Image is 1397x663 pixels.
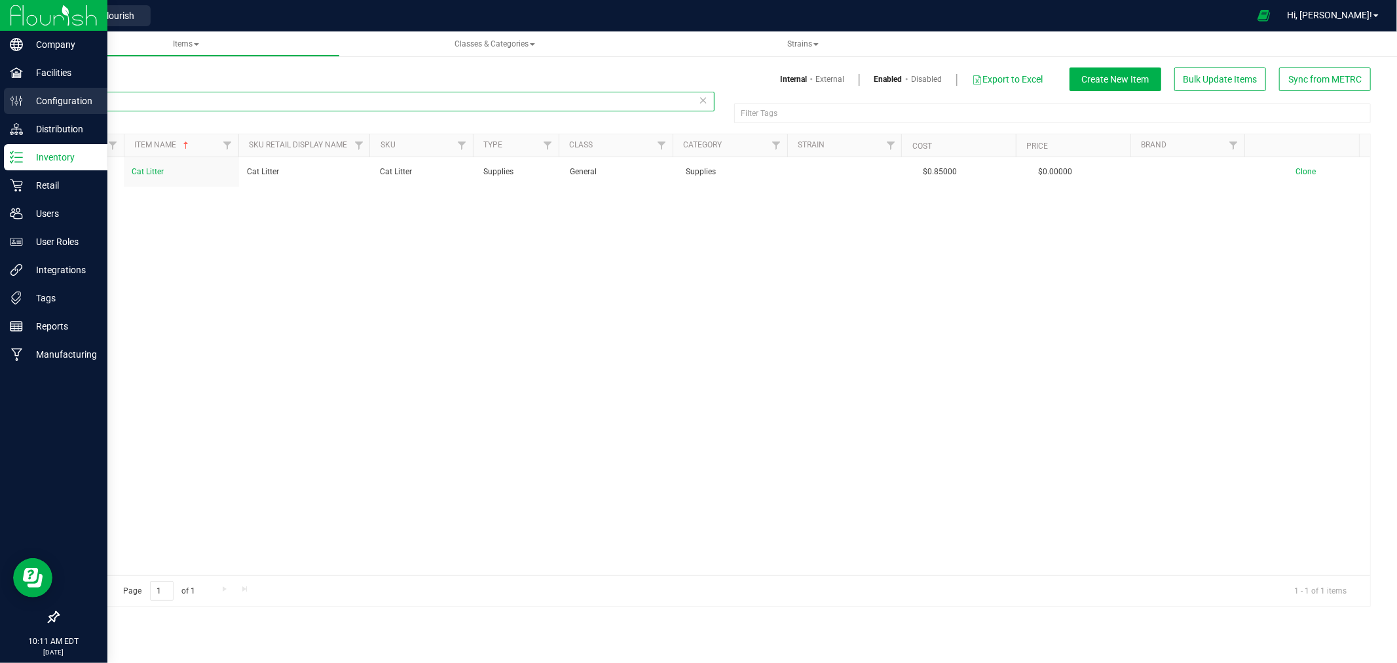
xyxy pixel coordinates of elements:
[217,134,238,157] a: Filter
[874,73,903,85] a: Enabled
[10,207,23,220] inline-svg: Users
[10,292,23,305] inline-svg: Tags
[816,73,845,85] a: External
[651,134,673,157] a: Filter
[247,166,279,178] span: Cat Litter
[10,263,23,276] inline-svg: Integrations
[1223,134,1244,157] a: Filter
[23,262,102,278] p: Integrations
[58,67,705,83] h3: Items
[780,73,807,85] a: Internal
[10,123,23,136] inline-svg: Distribution
[58,92,715,111] input: Search Item Name, SKU Retail Name, or Part Number
[10,38,23,51] inline-svg: Company
[102,134,124,157] a: Filter
[23,149,102,165] p: Inventory
[6,647,102,657] p: [DATE]
[1082,74,1149,85] span: Create New Item
[1284,581,1357,601] span: 1 - 1 of 1 items
[798,140,825,149] a: Strain
[684,140,722,149] a: Category
[971,68,1043,90] button: Export to Excel
[1249,3,1278,28] span: Open Ecommerce Menu
[381,140,396,149] a: SKU
[23,234,102,250] p: User Roles
[132,167,164,176] span: Cat Litter
[23,121,102,137] p: Distribution
[686,166,785,178] span: Supplies
[23,290,102,306] p: Tags
[13,558,52,597] iframe: Resource center
[1295,167,1329,176] a: Clone
[1070,67,1161,91] button: Create New Item
[455,39,535,48] span: Classes & Categories
[569,140,593,149] a: Class
[134,140,191,149] a: Item Name
[23,65,102,81] p: Facilities
[1183,74,1257,85] span: Bulk Update Items
[787,39,819,48] span: Strains
[23,206,102,221] p: Users
[249,140,347,149] a: Sku Retail Display Name
[112,581,206,601] span: Page of 1
[451,134,473,157] a: Filter
[23,347,102,362] p: Manufacturing
[1141,140,1166,149] a: Brand
[1279,67,1371,91] button: Sync from METRC
[1287,10,1372,20] span: Hi, [PERSON_NAME]!
[536,134,558,157] a: Filter
[10,151,23,164] inline-svg: Inventory
[570,166,670,178] span: General
[173,39,199,48] span: Items
[10,94,23,107] inline-svg: Configuration
[912,142,932,151] a: Cost
[916,162,963,181] span: $0.85000
[23,318,102,334] p: Reports
[23,93,102,109] p: Configuration
[348,134,369,157] a: Filter
[10,66,23,79] inline-svg: Facilities
[1288,74,1362,85] span: Sync from METRC
[1295,167,1316,176] span: Clone
[6,635,102,647] p: 10:11 AM EDT
[699,92,708,109] span: Clear
[1174,67,1266,91] button: Bulk Update Items
[483,166,554,178] span: Supplies
[10,320,23,333] inline-svg: Reports
[1032,162,1079,181] span: $0.00000
[483,140,502,149] a: Type
[10,348,23,361] inline-svg: Manufacturing
[150,581,174,601] input: 1
[23,37,102,52] p: Company
[10,235,23,248] inline-svg: User Roles
[10,179,23,192] inline-svg: Retail
[1027,142,1049,151] a: Price
[23,178,102,193] p: Retail
[880,134,901,157] a: Filter
[380,166,468,178] span: Cat Litter
[132,166,164,178] a: Cat Litter
[911,73,942,85] a: Disabled
[766,134,787,157] a: Filter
